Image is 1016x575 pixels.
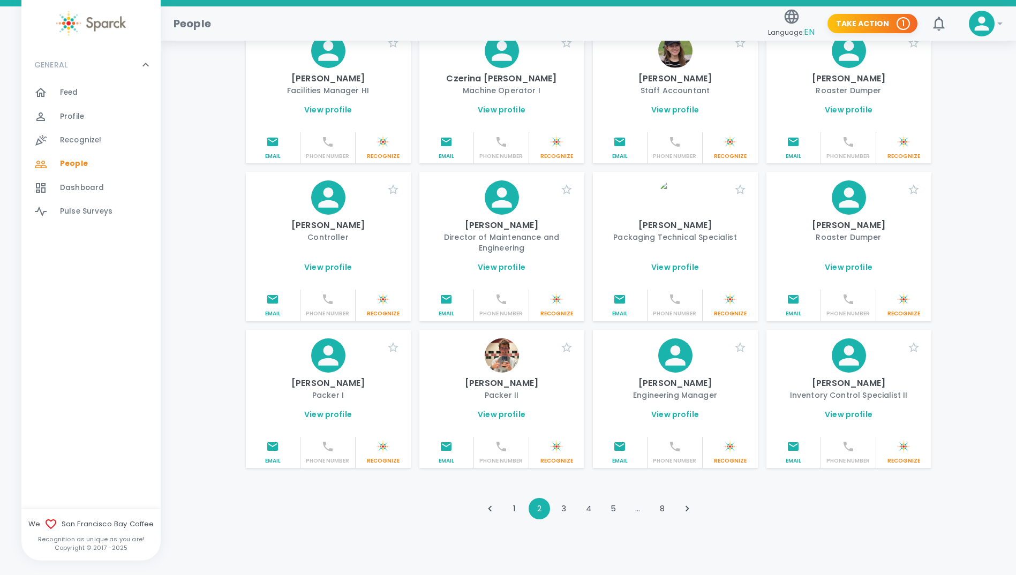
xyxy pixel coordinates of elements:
span: Profile [60,111,84,122]
div: … [627,503,649,514]
p: Recognize [360,153,407,160]
a: View profile [478,262,525,273]
p: Email [771,153,817,160]
p: [PERSON_NAME] [775,219,923,232]
p: Email [597,457,643,465]
img: Sparck logo white [550,135,563,148]
p: Facilities Manager HI [254,85,402,96]
a: People [21,152,161,176]
p: [PERSON_NAME] [428,377,576,390]
p: Recognize [533,310,580,317]
img: Sparck logo white [724,440,736,453]
button: Go to page 5 [603,498,624,519]
p: Email [250,153,296,160]
span: People [60,158,88,169]
p: Roaster Dumper [775,232,923,243]
p: Email [250,310,296,317]
p: Recognize [707,457,754,465]
span: Feed [60,87,78,98]
p: Recognize [707,153,754,160]
p: Email [424,153,470,160]
a: Pulse Surveys [21,200,161,223]
a: Feed [21,81,161,104]
img: Sparck logo white [724,135,736,148]
button: Email [246,132,301,163]
img: Sparck logo white [377,293,389,306]
a: View profile [825,409,872,420]
p: [PERSON_NAME] [775,377,923,390]
p: Recognize [880,310,927,317]
p: Recognize [533,153,580,160]
button: Go to page 8 [652,498,673,519]
p: Recognize [880,153,927,160]
p: Controller [254,232,402,243]
p: 1 [902,18,905,29]
div: GENERAL [21,81,161,228]
button: Email [593,437,648,468]
a: View profile [478,409,525,420]
img: Sparck logo white [550,293,563,306]
button: Take Action 1 [827,14,917,34]
p: Recognize [880,457,927,465]
img: Picture of David [658,180,693,215]
button: Sparck logo whiteRecognize [529,132,584,163]
p: Staff Accountant [601,85,749,96]
img: Sparck logo white [550,440,563,453]
p: Recognition as unique as you are! [21,535,161,543]
p: Email [424,310,470,317]
p: Roaster Dumper [775,85,923,96]
p: Recognize [360,457,407,465]
button: Email [766,290,822,321]
button: Email [766,132,822,163]
p: Copyright © 2017 - 2025 [21,543,161,552]
p: [PERSON_NAME] [601,219,749,232]
a: View profile [304,409,352,420]
img: Sparck logo [56,11,126,36]
p: [PERSON_NAME] [254,219,402,232]
button: Email [246,437,301,468]
a: View profile [304,262,352,273]
button: Sparck logo whiteRecognize [529,437,584,468]
span: Pulse Surveys [60,206,112,217]
button: Go to page 4 [578,498,599,519]
p: Czerina [PERSON_NAME] [428,72,576,85]
p: Recognize [533,457,580,465]
p: Inventory Control Specialist II [775,390,923,400]
button: Sparck logo whiteRecognize [703,132,758,163]
button: Email [246,290,301,321]
p: Engineering Manager [601,390,749,400]
nav: pagination navigation [478,498,699,519]
img: Sparck logo white [897,440,910,453]
button: Go to page 3 [553,498,575,519]
span: Language: [768,25,815,40]
p: Machine Operator I [428,85,576,96]
p: Email [771,457,817,465]
button: page 2 [529,498,550,519]
button: Email [766,437,822,468]
button: Sparck logo whiteRecognize [356,132,411,163]
span: Recognize! [60,135,102,146]
a: Sparck logo [21,11,161,36]
div: GENERAL [21,49,161,81]
button: Language:EN [764,5,819,43]
img: Picture of Dania [658,34,693,68]
img: Sparck logo white [724,293,736,306]
img: Sparck logo white [377,135,389,148]
p: Packer I [254,390,402,400]
button: Email [593,132,648,163]
p: Packaging Technical Specialist [601,232,749,243]
a: View profile [651,409,699,420]
span: Dashboard [60,183,104,193]
a: Dashboard [21,176,161,200]
span: EN [804,26,815,38]
button: Email [419,437,475,468]
a: Profile [21,105,161,128]
a: View profile [651,262,699,273]
a: View profile [825,262,872,273]
p: Email [424,457,470,465]
button: Email [419,290,475,321]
